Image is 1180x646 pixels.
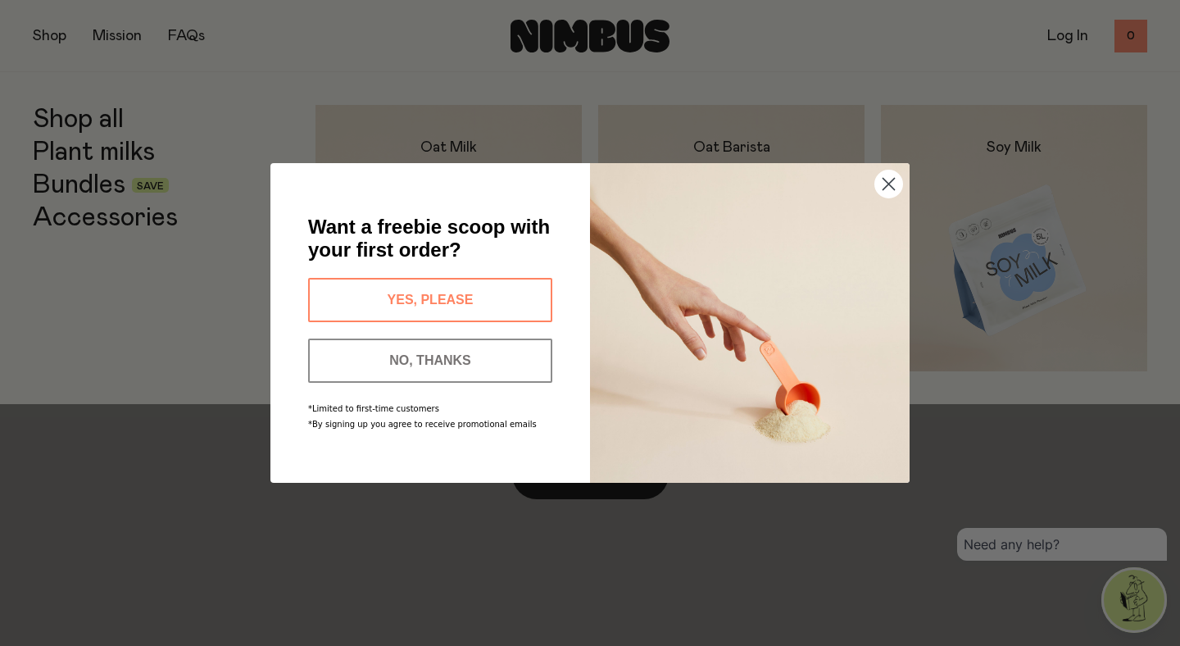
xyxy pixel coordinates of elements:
[308,216,550,261] span: Want a freebie scoop with your first order?
[308,278,552,322] button: YES, PLEASE
[590,163,910,483] img: c0d45117-8e62-4a02-9742-374a5db49d45.jpeg
[874,170,903,198] button: Close dialog
[308,404,439,413] span: *Limited to first-time customers
[308,420,537,429] span: *By signing up you agree to receive promotional emails
[308,339,552,383] button: NO, THANKS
